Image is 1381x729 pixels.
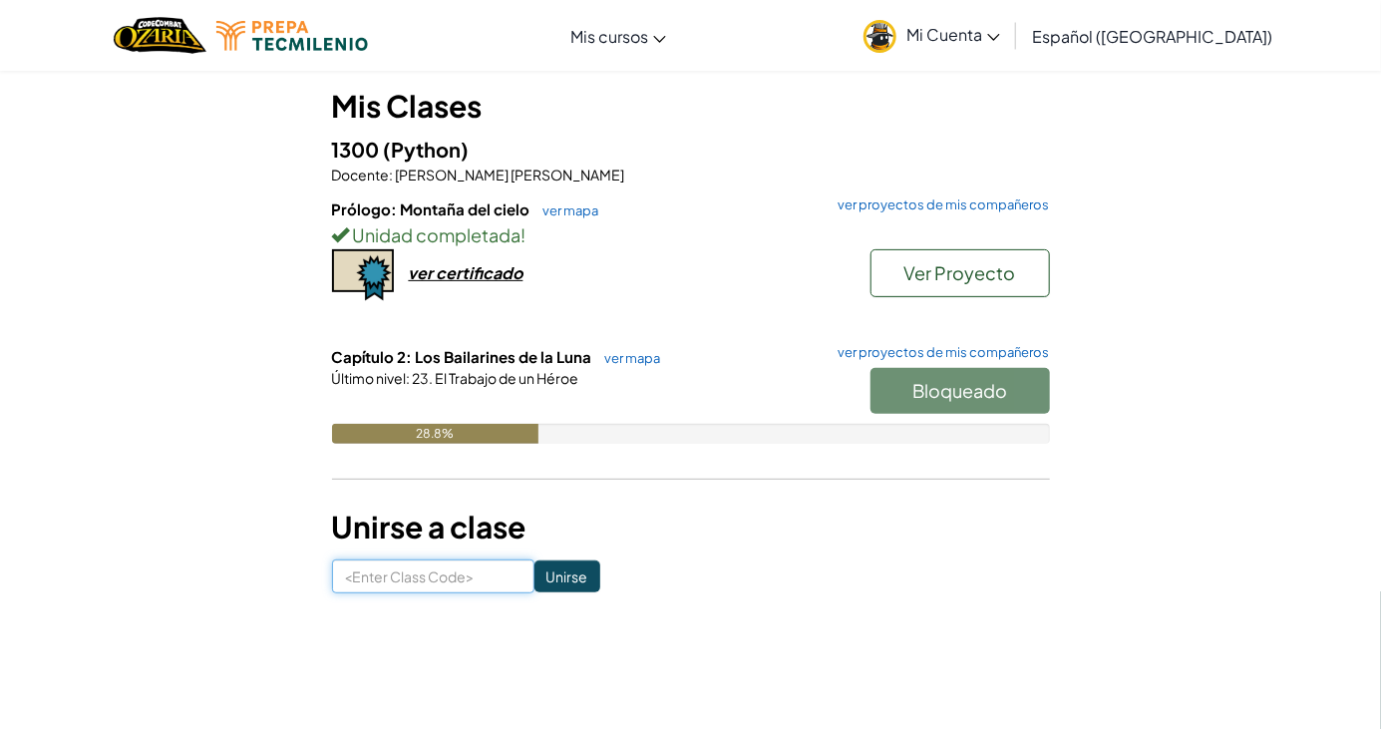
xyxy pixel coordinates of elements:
[904,261,1016,284] span: Ver Proyecto
[411,369,434,387] span: 23.
[332,369,407,387] span: Último nivel
[829,346,1050,359] a: ver proyectos de mis compañeros
[434,369,579,387] span: El Trabajo de un Héroe
[332,424,538,444] div: 28.8%
[332,249,394,301] img: certificate-icon.png
[114,15,206,56] a: Ozaria by CodeCombat logo
[1022,9,1282,63] a: Español ([GEOGRAPHIC_DATA])
[332,262,523,283] a: ver certificado
[854,4,1010,67] a: Mi Cuenta
[863,20,896,53] img: avatar
[332,199,533,218] span: Prólogo: Montaña del cielo
[870,249,1050,297] button: Ver Proyecto
[906,24,1000,45] span: Mi Cuenta
[384,137,470,162] span: (Python)
[332,347,595,366] span: Capítulo 2: Los Bailarines de la Luna
[409,262,523,283] div: ver certificado
[829,198,1050,211] a: ver proyectos de mis compañeros
[114,15,206,56] img: Home
[332,505,1050,549] h3: Unirse a clase
[350,223,521,246] span: Unidad completada
[407,369,411,387] span: :
[332,166,390,183] span: Docente
[332,84,1050,129] h3: Mis Clases
[390,166,394,183] span: :
[1032,26,1272,47] span: Español ([GEOGRAPHIC_DATA])
[534,560,600,592] input: Unirse
[560,9,676,63] a: Mis cursos
[570,26,648,47] span: Mis cursos
[332,559,534,593] input: <Enter Class Code>
[533,202,599,218] a: ver mapa
[216,21,368,51] img: Tecmilenio logo
[394,166,625,183] span: [PERSON_NAME] [PERSON_NAME]
[595,350,661,366] a: ver mapa
[521,223,526,246] span: !
[332,137,384,162] span: 1300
